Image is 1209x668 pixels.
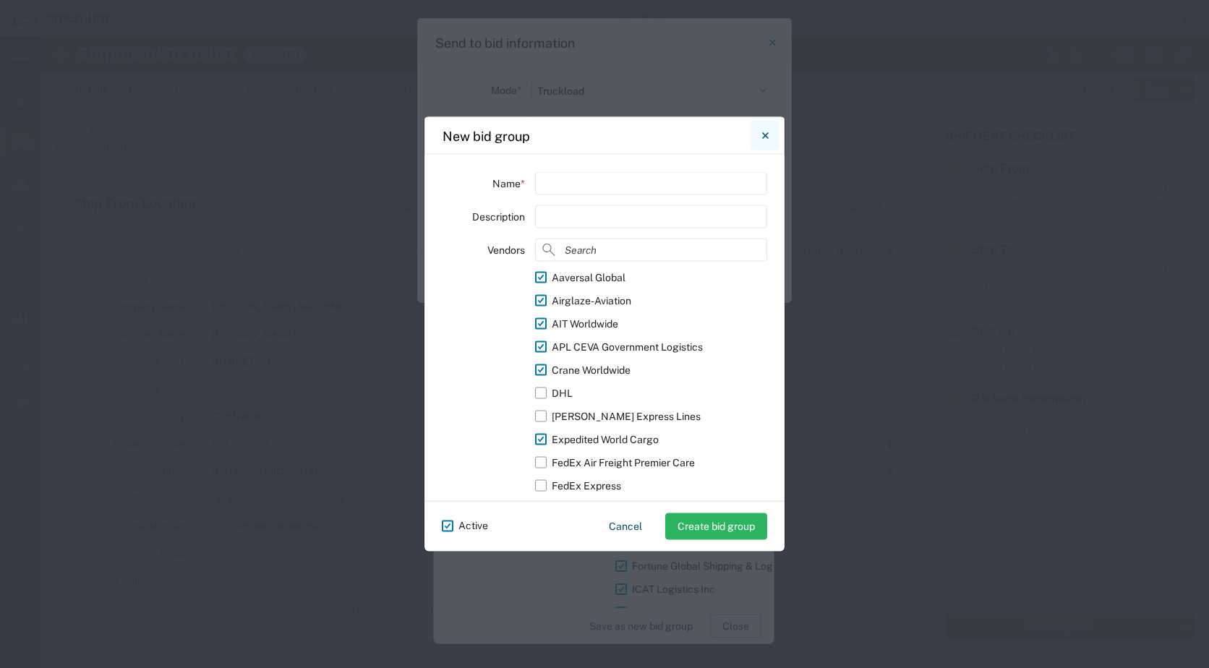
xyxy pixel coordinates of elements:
label: Description [472,205,525,228]
div: FedEx Express [552,478,621,493]
div: APL CEVA Government Logistics [552,339,703,354]
div: DHL [552,385,573,401]
div: Aaversal Global [552,270,625,285]
button: Close [751,121,779,150]
div: Crane Worldwide [552,362,631,377]
div: Expedited World Cargo [552,432,659,447]
input: Search [535,239,767,262]
h4: New bid group [443,126,530,145]
label: Name [492,172,525,195]
button: Create bid group [665,513,767,540]
label: Vendors [487,239,525,262]
div: Airglaze-Aviation [552,293,631,308]
div: [PERSON_NAME] Express Lines [552,408,701,424]
label: Active [442,513,488,539]
div: FedEx Air Freight Premier Care [552,455,695,470]
div: AIT Worldwide [552,316,618,331]
button: Cancel [597,514,654,539]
